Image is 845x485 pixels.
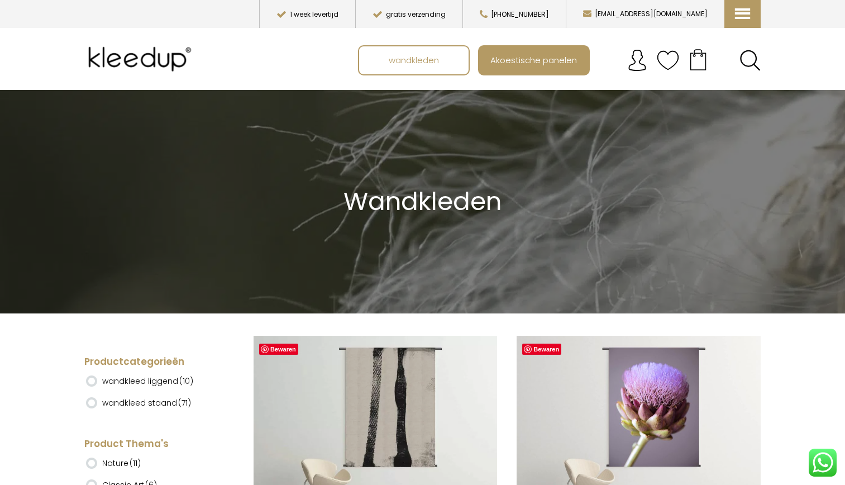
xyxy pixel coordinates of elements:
a: wandkleden [359,46,469,74]
a: Bewaren [259,344,298,355]
h4: Product Thema's [84,438,219,451]
a: Bewaren [522,344,561,355]
label: wandkleed liggend [102,372,193,391]
img: verlanglijstje.svg [657,49,679,72]
a: Your cart [679,45,717,73]
a: Akoestische panelen [479,46,589,74]
span: wandkleden [383,49,445,70]
label: Nature [102,454,141,473]
span: Akoestische panelen [484,49,583,70]
h4: Productcategorieën [84,355,219,369]
span: (71) [178,397,191,408]
span: (10) [179,375,193,387]
span: Wandkleden [343,184,502,219]
img: account.svg [626,49,648,72]
label: wandkleed staand [102,393,191,412]
span: (11) [130,458,141,469]
img: Kleedup [84,37,199,82]
nav: Main menu [358,45,769,75]
a: Search [739,50,761,71]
